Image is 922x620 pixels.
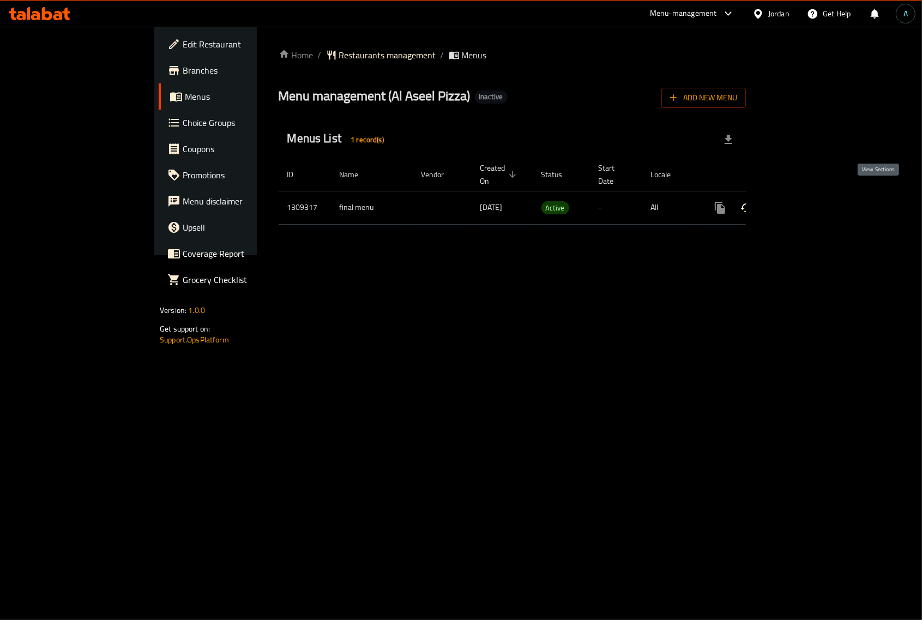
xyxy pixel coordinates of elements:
[707,195,733,221] button: more
[160,303,186,317] span: Version:
[541,168,577,181] span: Status
[903,8,908,20] span: A
[599,161,629,188] span: Start Date
[661,88,746,108] button: Add New Menu
[287,130,390,148] h2: Menus List
[331,191,413,224] td: final menu
[462,49,487,62] span: Menus
[159,188,308,214] a: Menu disclaimer
[183,195,299,208] span: Menu disclaimer
[650,7,717,20] div: Menu-management
[279,158,821,225] table: enhanced table
[475,92,508,101] span: Inactive
[279,49,746,62] nav: breadcrumb
[159,214,308,240] a: Upsell
[183,273,299,286] span: Grocery Checklist
[279,83,471,108] span: Menu management ( Al Aseel Pizza )
[590,191,642,224] td: -
[159,136,308,162] a: Coupons
[642,191,698,224] td: All
[183,247,299,260] span: Coverage Report
[339,49,436,62] span: Restaurants management
[183,116,299,129] span: Choice Groups
[188,303,205,317] span: 1.0.0
[715,127,742,153] div: Export file
[159,57,308,83] a: Branches
[183,142,299,155] span: Coupons
[344,135,390,145] span: 1 record(s)
[541,201,569,214] div: Active
[183,168,299,182] span: Promotions
[183,38,299,51] span: Edit Restaurant
[698,158,821,191] th: Actions
[480,161,520,188] span: Created On
[480,200,503,214] span: [DATE]
[541,202,569,214] span: Active
[475,91,508,104] div: Inactive
[183,64,299,77] span: Branches
[318,49,322,62] li: /
[159,267,308,293] a: Grocery Checklist
[159,110,308,136] a: Choice Groups
[326,49,436,62] a: Restaurants management
[185,90,299,103] span: Menus
[768,8,790,20] div: Jordan
[160,333,229,347] a: Support.OpsPlatform
[421,168,459,181] span: Vendor
[159,162,308,188] a: Promotions
[670,91,737,105] span: Add New Menu
[160,322,210,336] span: Get support on:
[340,168,373,181] span: Name
[344,131,390,148] div: Total records count
[159,31,308,57] a: Edit Restaurant
[183,221,299,234] span: Upsell
[441,49,444,62] li: /
[733,195,760,221] button: Change Status
[287,168,308,181] span: ID
[159,83,308,110] a: Menus
[651,168,685,181] span: Locale
[159,240,308,267] a: Coverage Report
